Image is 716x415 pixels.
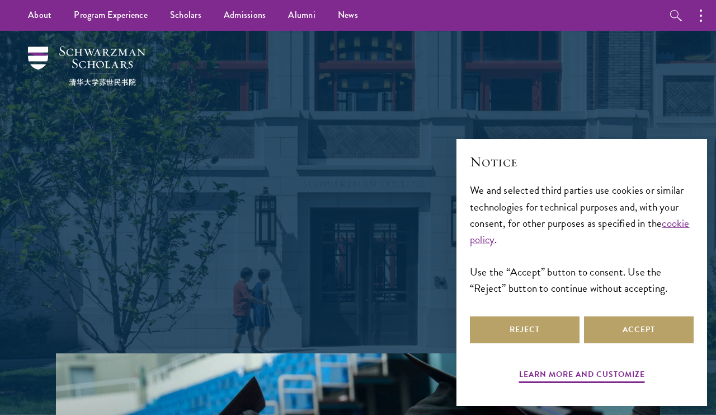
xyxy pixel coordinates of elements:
button: Reject [470,316,580,343]
img: Schwarzman Scholars [28,46,145,86]
h2: Notice [470,152,694,171]
div: We and selected third parties use cookies or similar technologies for technical purposes and, wit... [470,182,694,296]
button: Accept [584,316,694,343]
button: Learn more and customize [519,367,645,385]
a: cookie policy [470,215,690,248]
